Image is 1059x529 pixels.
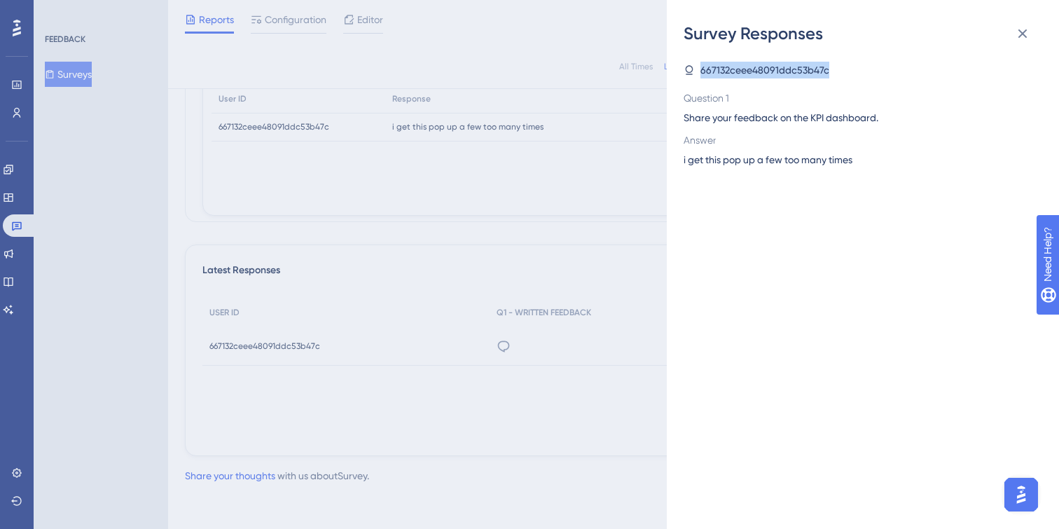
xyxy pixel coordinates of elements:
[1000,474,1042,516] iframe: UserGuiding AI Assistant Launcher
[684,22,1042,45] div: Survey Responses
[33,4,88,20] span: Need Help?
[700,62,829,78] span: 667132ceee48091ddc53b47c
[684,90,1031,107] span: Question 1
[684,109,1031,126] span: Share your feedback on the KPI dashboard.
[684,151,852,168] span: i get this pop up a few too many times
[684,132,1031,149] span: Answer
